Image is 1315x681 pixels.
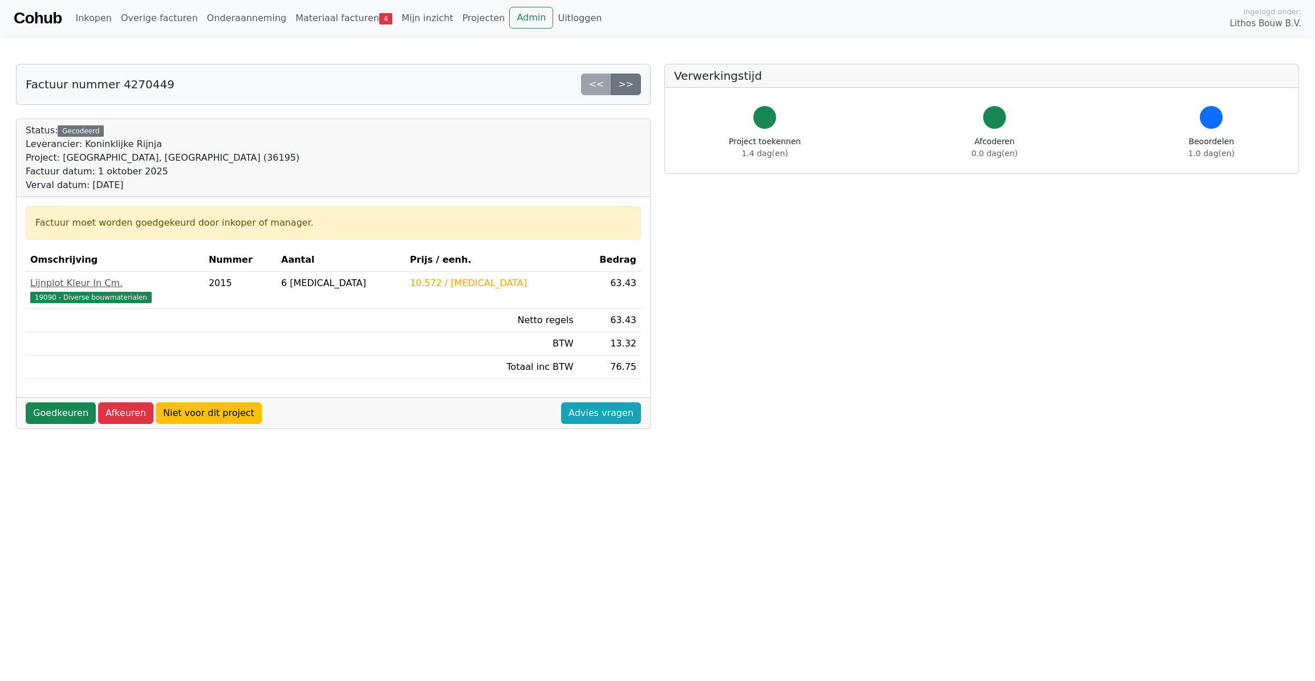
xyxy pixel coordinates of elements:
a: Projecten [458,7,510,30]
a: Onderaanneming [202,7,291,30]
span: Ingelogd onder: [1243,6,1301,17]
th: Aantal [277,248,405,272]
div: Project: [GEOGRAPHIC_DATA], [GEOGRAPHIC_DATA] (36195) [26,151,299,165]
a: Advies vragen [561,402,641,424]
a: Inkopen [71,7,116,30]
th: Prijs / eenh. [405,248,578,272]
a: Mijn inzicht [397,7,458,30]
td: 2015 [204,272,277,309]
div: Status: [26,124,299,192]
a: Lijnplot Kleur In Cm.19090 - Diverse bouwmaterialen [30,276,200,304]
td: 63.43 [578,309,641,332]
div: 10.572 / [MEDICAL_DATA] [410,276,574,290]
a: Admin [509,7,553,28]
th: Omschrijving [26,248,204,272]
span: 1.4 dag(en) [742,149,788,158]
th: Bedrag [578,248,641,272]
div: Verval datum: [DATE] [26,178,299,192]
a: Niet voor dit project [156,402,262,424]
a: Goedkeuren [26,402,96,424]
div: Leverancier: Koninklijke Rijnja [26,137,299,151]
h5: Factuur nummer 4270449 [26,78,174,91]
div: Gecodeerd [58,125,104,137]
div: Factuur moet worden goedgekeurd door inkoper of manager. [35,216,631,230]
div: Factuur datum: 1 oktober 2025 [26,165,299,178]
td: 13.32 [578,332,641,356]
span: 4 [379,13,392,25]
h5: Verwerkingstijd [674,69,1289,83]
span: Lithos Bouw B.V. [1230,17,1301,30]
div: 6 [MEDICAL_DATA] [281,276,401,290]
td: 76.75 [578,356,641,379]
td: Netto regels [405,309,578,332]
div: Beoordelen [1188,136,1235,160]
td: Totaal inc BTW [405,356,578,379]
a: Uitloggen [553,7,606,30]
a: Cohub [14,5,62,32]
a: Overige facturen [116,7,202,30]
div: Project toekennen [729,136,801,160]
a: >> [611,74,641,95]
div: Afcoderen [971,136,1017,160]
td: BTW [405,332,578,356]
th: Nummer [204,248,277,272]
a: Afkeuren [98,402,153,424]
span: 0.0 dag(en) [971,149,1017,158]
span: 19090 - Diverse bouwmaterialen [30,292,152,303]
span: 1.0 dag(en) [1188,149,1235,158]
div: Lijnplot Kleur In Cm. [30,276,200,290]
td: 63.43 [578,272,641,309]
a: Materiaal facturen4 [291,7,397,30]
